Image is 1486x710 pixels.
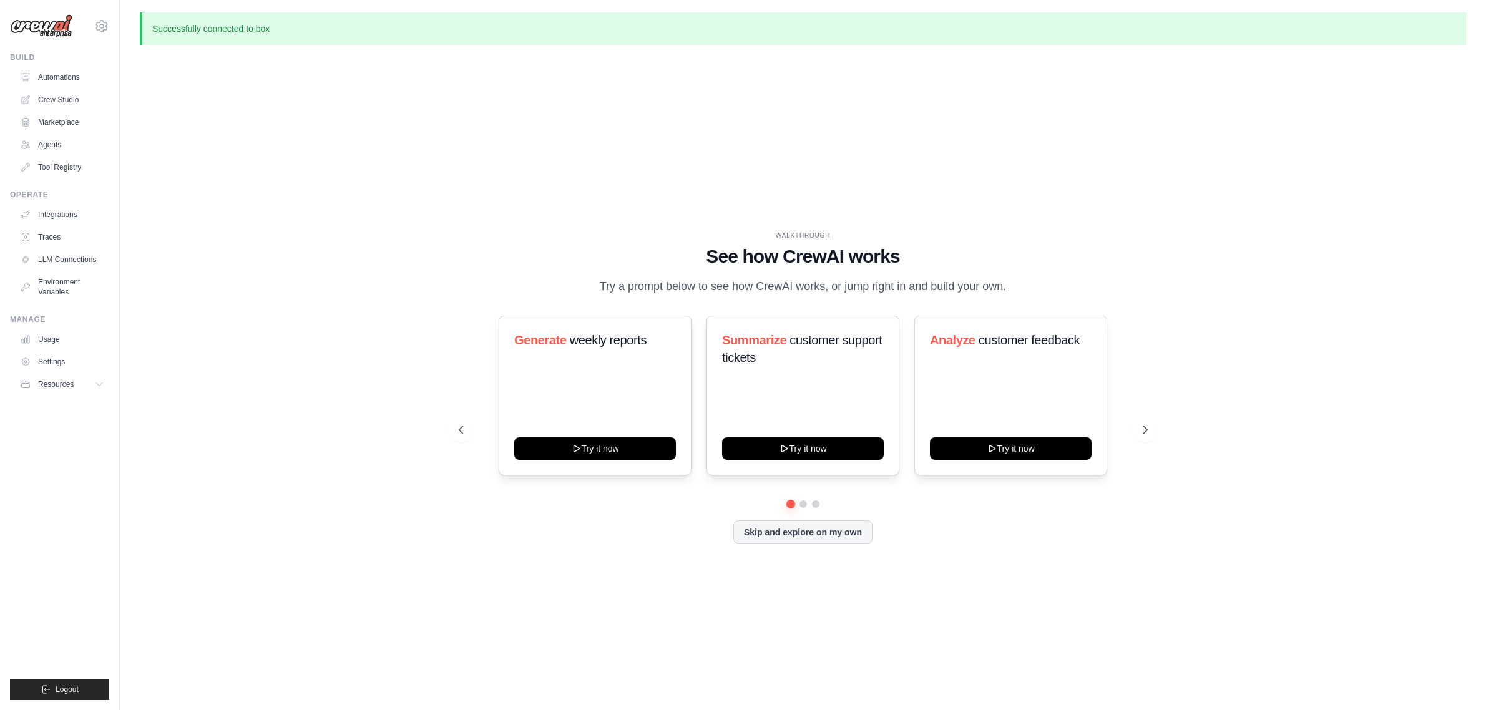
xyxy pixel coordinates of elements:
a: Integrations [15,205,109,225]
a: Traces [15,227,109,247]
a: Automations [15,67,109,87]
div: Operate [10,190,109,200]
div: Build [10,52,109,62]
span: weekly reports [569,333,646,347]
a: LLM Connections [15,250,109,270]
span: Analyze [930,333,975,347]
div: WALKTHROUGH [459,231,1148,240]
a: Crew Studio [15,90,109,110]
a: Agents [15,135,109,155]
span: customer support tickets [722,333,882,364]
a: Usage [15,329,109,349]
button: Skip and explore on my own [733,520,873,544]
button: Try it now [722,437,884,460]
span: Generate [514,333,567,347]
a: Settings [15,352,109,372]
span: customer feedback [979,333,1080,347]
a: Tool Registry [15,157,109,177]
h1: See how CrewAI works [459,245,1148,268]
img: Logo [10,14,72,38]
button: Try it now [930,437,1092,460]
div: Manage [10,314,109,324]
p: Try a prompt below to see how CrewAI works, or jump right in and build your own. [594,278,1013,296]
a: Environment Variables [15,272,109,302]
button: Logout [10,679,109,700]
span: Summarize [722,333,786,347]
span: Resources [38,379,74,389]
button: Try it now [514,437,676,460]
span: Logout [56,684,79,694]
button: Resources [15,374,109,394]
a: Marketplace [15,112,109,132]
p: Successfully connected to box [140,12,1466,45]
